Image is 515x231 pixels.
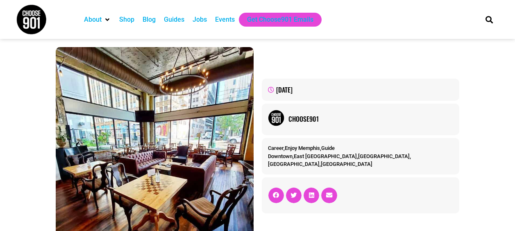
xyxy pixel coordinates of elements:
[482,13,496,26] div: Search
[119,15,134,25] a: Shop
[215,15,235,25] a: Events
[268,153,293,159] a: Downtown
[358,153,410,159] a: [GEOGRAPHIC_DATA]
[286,188,302,203] div: Share on twitter
[288,114,454,124] a: Choose901
[80,13,472,27] nav: Main nav
[268,188,284,203] div: Share on facebook
[321,161,372,167] a: [GEOGRAPHIC_DATA]
[321,188,337,203] div: Share on email
[164,15,184,25] a: Guides
[84,15,102,25] a: About
[193,15,207,25] a: Jobs
[143,15,156,25] a: Blog
[285,145,320,151] a: Enjoy Memphis
[268,145,335,151] span: , ,
[268,110,284,126] img: Picture of Choose901
[268,145,284,151] a: Career
[294,153,357,159] a: East [GEOGRAPHIC_DATA]
[268,161,320,167] a: [GEOGRAPHIC_DATA]
[247,15,313,25] a: Get Choose901 Emails
[268,153,411,168] span: , , , ,
[304,188,319,203] div: Share on linkedin
[276,85,293,95] time: [DATE]
[80,13,115,27] div: About
[321,145,335,151] a: Guide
